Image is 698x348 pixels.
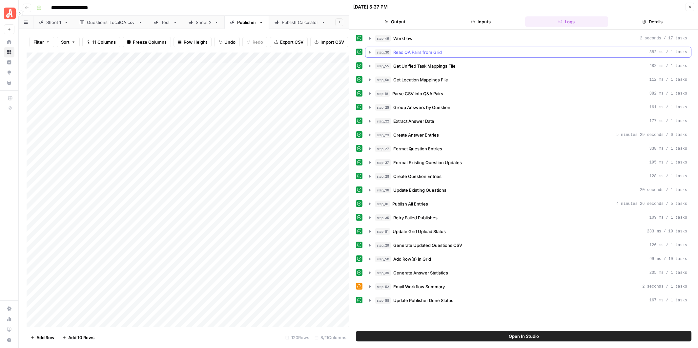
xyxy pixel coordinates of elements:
span: step_58 [375,297,391,304]
button: Inputs [439,16,523,27]
span: 126 ms / 1 tasks [649,242,687,248]
div: Questions_LocalQA.csv [87,19,135,26]
div: 120 Rows [283,332,312,343]
div: Test [161,19,170,26]
div: Publish Calculator [282,19,318,26]
span: Freeze Columns [133,39,167,45]
button: Workspace: Angi [4,5,14,22]
span: Export CSV [280,39,303,45]
button: 382 ms / 1 tasks [365,47,691,57]
button: Output [353,16,437,27]
span: Retry Failed Publishes [393,214,438,221]
button: Logs [525,16,608,27]
button: 5 minutes 29 seconds / 6 tasks [365,130,691,140]
span: step_52 [375,283,391,290]
span: Row Height [184,39,207,45]
span: Read QA Pairs from Grid [393,49,442,55]
button: 2 seconds / 17 tasks [365,33,691,44]
a: Opportunities [4,67,14,78]
button: Details [611,16,694,27]
span: step_35 [375,214,391,221]
span: 195 ms / 1 tasks [649,160,687,165]
button: Redo [242,37,267,47]
button: 109 ms / 1 tasks [365,212,691,223]
span: 338 ms / 1 tasks [649,146,687,152]
button: 126 ms / 1 tasks [365,240,691,250]
span: 11 Columns [92,39,116,45]
span: Sort [61,39,70,45]
button: 2 seconds / 1 tasks [365,281,691,292]
span: Update Grid Upload Status [393,228,446,235]
span: 167 ms / 1 tasks [649,297,687,303]
span: step_28 [375,173,391,180]
span: step_27 [375,145,391,152]
span: Group Answers by Question [393,104,450,111]
span: 5 minutes 29 seconds / 6 tasks [616,132,687,138]
span: step_50 [375,256,391,262]
span: Open In Studio [509,333,539,339]
span: Add 10 Rows [68,334,94,341]
button: 161 ms / 1 tasks [365,102,691,113]
button: 20 seconds / 1 tasks [365,185,691,195]
span: step_29 [375,242,391,249]
span: step_38 [375,187,391,193]
span: Get Location Mappings File [393,76,448,83]
span: step_25 [375,104,391,111]
button: 233 ms / 10 tasks [365,226,691,237]
span: Add Row(s) in Grid [393,256,431,262]
button: Help + Support [4,335,14,345]
span: 4 minutes 26 seconds / 5 tasks [616,201,687,207]
img: Angi Logo [4,8,16,19]
span: step_51 [375,228,390,235]
span: 20 seconds / 1 tasks [640,187,687,193]
span: Undo [224,39,236,45]
div: Sheet 1 [46,19,61,26]
button: 4 minutes 26 seconds / 5 tasks [365,199,691,209]
button: Undo [214,37,240,47]
a: Insights [4,57,14,68]
span: 99 ms / 10 tasks [649,256,687,262]
span: step_56 [375,76,391,83]
span: Update Existing Questions [393,187,446,193]
button: Add 10 Rows [58,332,98,343]
span: Parse CSV into Q&A Pairs [392,90,443,97]
div: Sheet 2 [196,19,212,26]
span: 109 ms / 1 tasks [649,215,687,221]
span: Email Workflow Summary [393,283,445,290]
div: 8/11 Columns [312,332,349,343]
span: 482 ms / 1 tasks [649,63,687,69]
span: Format Question Entries [393,145,442,152]
button: 167 ms / 1 tasks [365,295,691,306]
button: Sort [57,37,80,47]
button: Add Row [27,332,58,343]
span: Workflow [393,35,413,42]
button: 177 ms / 1 tasks [365,116,691,126]
span: 233 ms / 10 tasks [647,228,687,234]
button: 112 ms / 1 tasks [365,75,691,85]
span: step_49 [375,35,391,42]
button: 11 Columns [82,37,120,47]
span: 2 seconds / 1 tasks [642,284,687,290]
div: Publisher [237,19,256,26]
span: Create Answer Entries [393,132,439,138]
a: Usage [4,314,14,324]
button: Filter [29,37,54,47]
span: step_23 [375,132,391,138]
a: Publisher [224,16,269,29]
span: 382 ms / 1 tasks [649,91,687,97]
span: step_39 [375,270,391,276]
a: Publish Calculator [269,16,331,29]
button: 205 ms / 1 tasks [365,268,691,278]
span: 112 ms / 1 tasks [649,77,687,83]
span: 128 ms / 1 tasks [649,173,687,179]
button: Export CSV [270,37,308,47]
span: Filter [33,39,44,45]
button: 482 ms / 1 tasks [365,61,691,71]
span: step_18 [375,90,390,97]
a: Home [4,37,14,47]
button: 338 ms / 1 tasks [365,143,691,154]
a: Sheet 1 [33,16,74,29]
button: 99 ms / 10 tasks [365,254,691,264]
span: step_22 [375,118,391,124]
span: Generate Answer Statistics [393,270,448,276]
